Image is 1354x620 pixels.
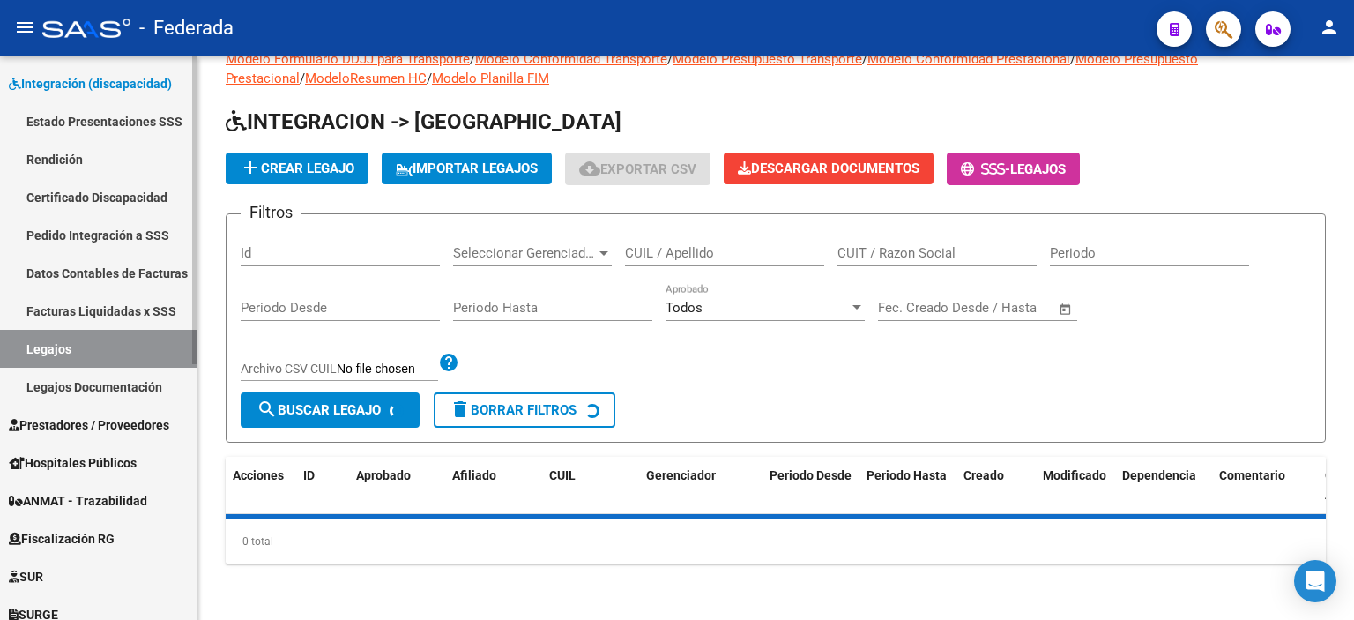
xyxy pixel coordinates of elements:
mat-icon: cloud_download [579,158,600,179]
datatable-header-cell: Periodo Hasta [859,457,956,515]
button: IMPORTAR LEGAJOS [382,153,552,184]
a: Modelo Planilla FIM [432,71,549,86]
span: Descargar Documentos [738,161,919,176]
datatable-header-cell: CUIL [542,457,639,515]
span: CUIL [549,468,576,482]
div: / / / / / / [226,49,1326,564]
span: Afiliado [452,468,496,482]
span: Integración (discapacidad) [9,74,172,93]
mat-icon: help [438,352,459,373]
span: Todos [666,300,703,316]
button: Crear Legajo [226,153,368,184]
span: Modificado [1043,468,1106,482]
datatable-header-cell: Periodo Desde [763,457,859,515]
span: ANMAT - Trazabilidad [9,491,147,511]
span: Gerenciador [646,468,716,482]
span: Creado [963,468,1004,482]
datatable-header-cell: Acciones [226,457,296,515]
a: Modelo Formulario DDJJ para Transporte [226,51,470,67]
button: Exportar CSV [565,153,710,185]
div: Open Intercom Messenger [1294,560,1336,602]
span: Acciones [233,468,284,482]
datatable-header-cell: Gerenciador [639,457,763,515]
span: ID [303,468,315,482]
a: ModeloResumen HC [305,71,427,86]
input: Fecha fin [965,300,1051,316]
a: Modelo Conformidad Transporte [475,51,667,67]
a: Modelo Conformidad Prestacional [867,51,1070,67]
datatable-header-cell: Aprobado [349,457,420,515]
span: Hospitales Públicos [9,453,137,473]
button: Buscar Legajo [241,392,420,428]
span: Fiscalización RG [9,529,115,549]
mat-icon: delete [450,399,471,420]
button: Descargar Documentos [724,153,934,184]
mat-icon: menu [14,17,35,38]
span: Exportar CSV [579,161,696,177]
datatable-header-cell: Dependencia [1115,457,1212,515]
datatable-header-cell: Modificado [1036,457,1115,515]
datatable-header-cell: Creado [956,457,1036,515]
span: Seleccionar Gerenciador [453,245,596,261]
span: INTEGRACION -> [GEOGRAPHIC_DATA] [226,109,621,134]
mat-icon: add [240,157,261,178]
datatable-header-cell: Afiliado [445,457,542,515]
button: Open calendar [1056,299,1076,319]
span: Crear Legajo [240,161,354,176]
span: Prestadores / Proveedores [9,415,169,435]
span: Periodo Desde [770,468,852,482]
span: Archivo CSV CUIL [241,362,337,376]
input: Archivo CSV CUIL [337,362,438,377]
mat-icon: search [257,399,278,420]
datatable-header-cell: Comentario [1212,457,1318,515]
button: Borrar Filtros [434,392,615,428]
datatable-header-cell: ID [296,457,349,515]
span: Aprobado [356,468,411,482]
span: - Federada [139,9,234,48]
span: IMPORTAR LEGAJOS [396,161,538,176]
div: 0 total [226,519,1326,564]
span: Borrar Filtros [450,402,577,418]
span: Periodo Hasta [867,468,947,482]
span: Comentario [1219,468,1285,482]
h3: Filtros [241,200,301,225]
span: - [961,161,1010,177]
span: Legajos [1010,161,1066,177]
span: SUR [9,567,43,586]
span: Dependencia [1122,468,1196,482]
button: -Legajos [947,153,1080,185]
input: Fecha inicio [878,300,949,316]
a: Modelo Presupuesto Transporte [673,51,862,67]
mat-icon: person [1319,17,1340,38]
span: Buscar Legajo [257,402,381,418]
